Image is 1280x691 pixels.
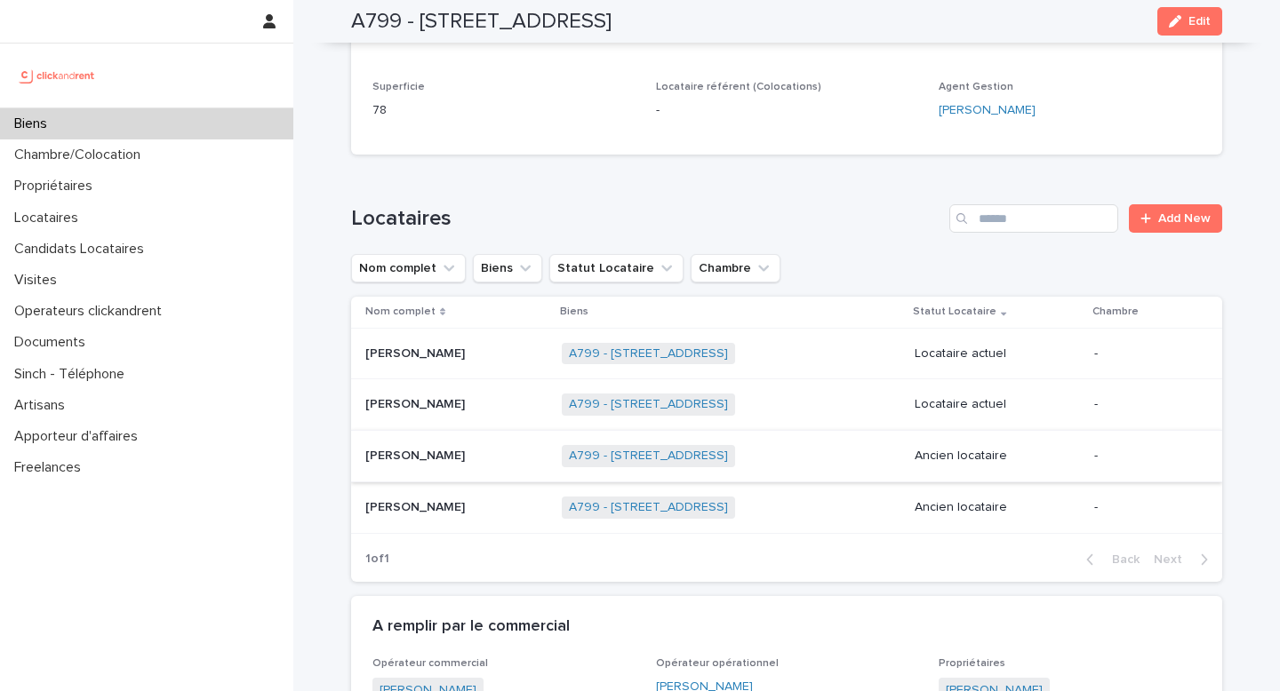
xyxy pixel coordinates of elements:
p: Ancien locataire [915,500,1080,515]
button: Edit [1157,7,1222,36]
p: Nom complet [365,302,436,322]
p: - [1094,346,1194,361]
a: A799 - [STREET_ADDRESS] [569,346,728,361]
a: A799 - [STREET_ADDRESS] [569,449,728,464]
p: [PERSON_NAME] [365,393,468,412]
p: Operateurs clickandrent [7,303,176,320]
p: Biens [7,115,61,132]
button: Chambre [691,254,780,282]
a: A799 - [STREET_ADDRESS] [569,397,728,412]
a: [PERSON_NAME] [939,101,1036,120]
p: Artisans [7,397,79,414]
tr: [PERSON_NAME][PERSON_NAME] A799 - [STREET_ADDRESS] Locataire actuel- [351,328,1222,379]
p: Propriétaires [7,178,107,195]
span: Next [1154,553,1193,566]
span: Opérateur opérationnel [656,658,779,669]
img: UCB0brd3T0yccxBKYDjQ [14,58,100,93]
tr: [PERSON_NAME][PERSON_NAME] A799 - [STREET_ADDRESS] Ancien locataire- [351,482,1222,534]
span: Locataire référent (Colocations) [656,82,821,92]
p: Freelances [7,459,95,476]
tr: [PERSON_NAME][PERSON_NAME] A799 - [STREET_ADDRESS] Locataire actuel- [351,379,1222,431]
span: Edit [1188,15,1211,28]
p: - [656,101,918,120]
p: [PERSON_NAME] [365,343,468,361]
p: Chambre [1092,302,1139,322]
h1: Locataires [351,206,942,232]
p: Locataire actuel [915,397,1080,412]
p: Statut Locataire [913,302,996,322]
p: Visites [7,272,71,289]
span: Propriétaires [939,658,1005,669]
p: Locataires [7,210,92,226]
button: Next [1147,552,1222,568]
span: Add New [1158,212,1211,225]
span: Back [1101,553,1140,566]
p: Apporteur d'affaires [7,428,152,445]
p: Ancien locataire [915,449,1080,464]
span: Opérateur commercial [372,658,488,669]
p: - [1094,500,1194,515]
button: Statut Locataire [549,254,684,282]
input: Search [949,204,1118,233]
p: [PERSON_NAME] [365,445,468,464]
p: - [1094,397,1194,412]
p: Documents [7,334,100,351]
button: Nom complet [351,254,466,282]
p: 78 [372,101,635,120]
p: 1 of 1 [351,537,404,581]
p: - [1094,449,1194,464]
p: Candidats Locataires [7,241,158,258]
h2: A remplir par le commercial [372,617,570,637]
p: Biens [560,302,588,322]
h2: A799 - [STREET_ADDRESS] [351,9,612,35]
a: A799 - [STREET_ADDRESS] [569,500,728,515]
p: Sinch - Téléphone [7,366,139,383]
p: [PERSON_NAME] [365,496,468,515]
p: Locataire actuel [915,346,1080,361]
a: Add New [1129,204,1222,233]
button: Biens [473,254,542,282]
p: Chambre/Colocation [7,147,155,163]
tr: [PERSON_NAME][PERSON_NAME] A799 - [STREET_ADDRESS] Ancien locataire- [351,431,1222,482]
button: Back [1072,552,1147,568]
span: Superficie [372,82,425,92]
span: Agent Gestion [939,82,1013,92]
